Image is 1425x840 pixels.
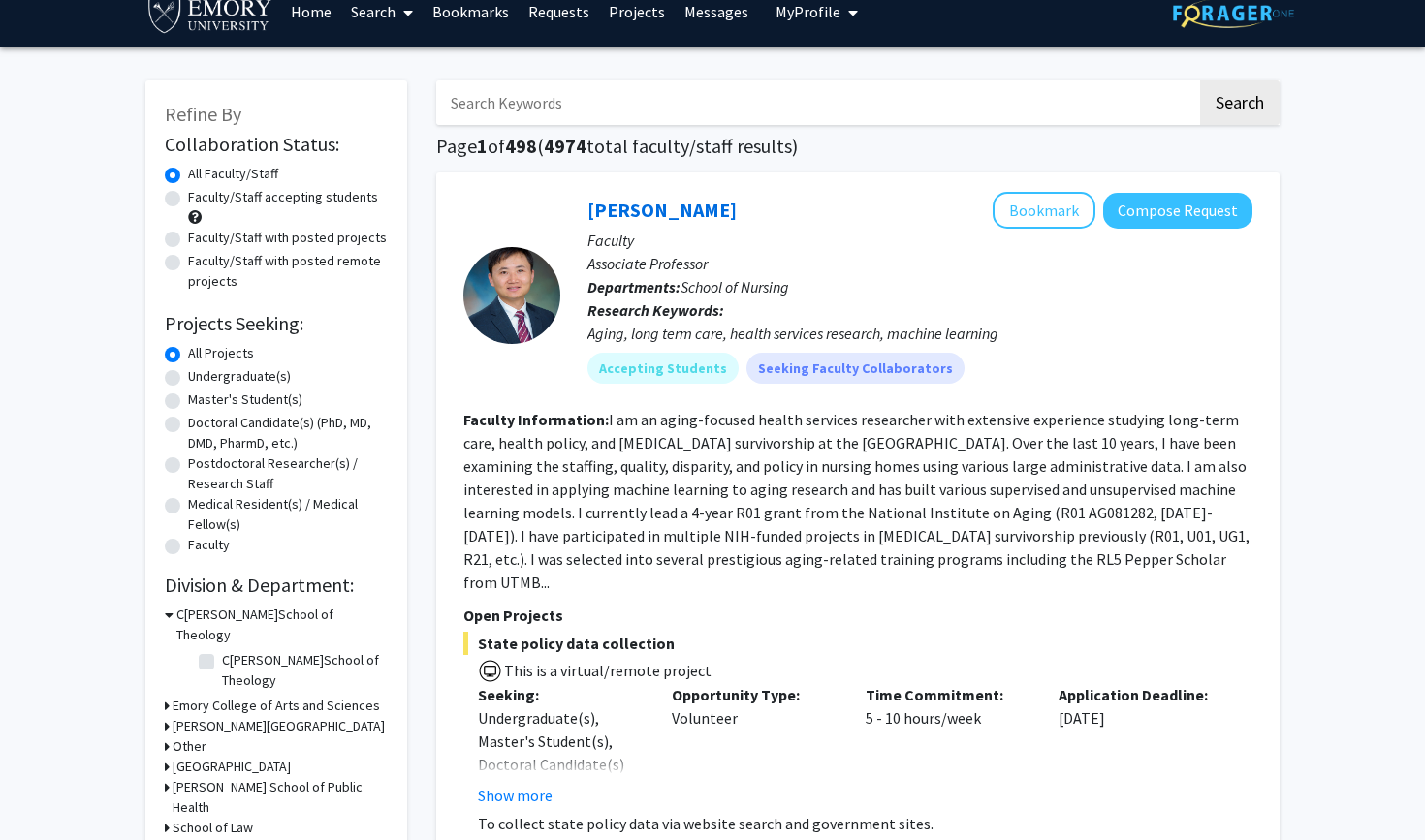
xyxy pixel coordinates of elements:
[587,322,1252,345] div: Aging, long term care, health services research, machine learning
[746,353,965,384] mat-chip: Seeking Faculty Collaborators
[165,312,388,335] h2: Projects Seeking:
[478,812,1252,835] p: To collect state policy data via website search and government sites.
[165,133,388,156] h2: Collaboration Status:
[188,389,302,410] label: Master's Student(s)
[1044,683,1238,807] div: [DATE]
[173,696,380,716] h3: Emory College of Arts and Sciences
[544,134,586,158] span: 4974
[165,102,241,126] span: Refine By
[188,343,254,363] label: All Projects
[587,252,1252,275] p: Associate Professor
[477,134,488,158] span: 1
[463,410,1250,592] fg-read-more: I am an aging-focused health services researcher with extensive experience studying long-term car...
[672,683,837,706] p: Opportunity Type:
[505,134,537,158] span: 498
[587,300,724,320] b: Research Keywords:
[188,164,278,184] label: All Faculty/Staff
[587,277,681,296] b: Departments:
[587,353,739,384] mat-chip: Accepting Students
[1200,80,1280,125] button: Search
[463,632,1252,655] span: State policy data collection
[866,683,1030,706] p: Time Commitment:
[776,2,840,21] span: My Profile
[188,251,388,292] label: Faculty/Staff with posted remote projects
[188,413,388,453] label: Doctoral Candidate(s) (PhD, MD, DMD, PharmD, etc.)
[188,187,378,207] label: Faculty/Staff accepting students
[463,604,1252,627] p: Open Projects
[463,410,609,429] b: Faculty Information:
[478,784,553,807] button: Show more
[173,716,385,736] h3: [PERSON_NAME][GEOGRAPHIC_DATA]
[173,757,291,777] h3: [GEOGRAPHIC_DATA]
[188,366,291,387] label: Undergraduate(s)
[478,683,643,706] p: Seeking:
[15,753,82,825] iframe: Chat
[188,494,388,535] label: Medical Resident(s) / Medical Fellow(s)
[657,683,851,807] div: Volunteer
[502,661,712,680] span: This is a virtual/remote project
[436,80,1197,125] input: Search Keywords
[176,605,388,645] h3: C[PERSON_NAME]School of Theology
[1103,193,1252,229] button: Compose Request to Huiwen Xu
[188,535,230,555] label: Faculty
[165,574,388,597] h2: Division & Department:
[1059,683,1223,706] p: Application Deadline:
[851,683,1045,807] div: 5 - 10 hours/week
[173,777,388,818] h3: [PERSON_NAME] School of Public Health
[587,229,1252,252] p: Faculty
[188,228,387,248] label: Faculty/Staff with posted projects
[436,135,1280,158] h1: Page of ( total faculty/staff results)
[681,277,789,296] span: School of Nursing
[222,650,383,691] label: C[PERSON_NAME]School of Theology
[173,736,206,757] h3: Other
[188,453,388,494] label: Postdoctoral Researcher(s) / Research Staff
[587,198,737,222] a: [PERSON_NAME]
[173,818,253,838] h3: School of Law
[993,192,1095,229] button: Add Huiwen Xu to Bookmarks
